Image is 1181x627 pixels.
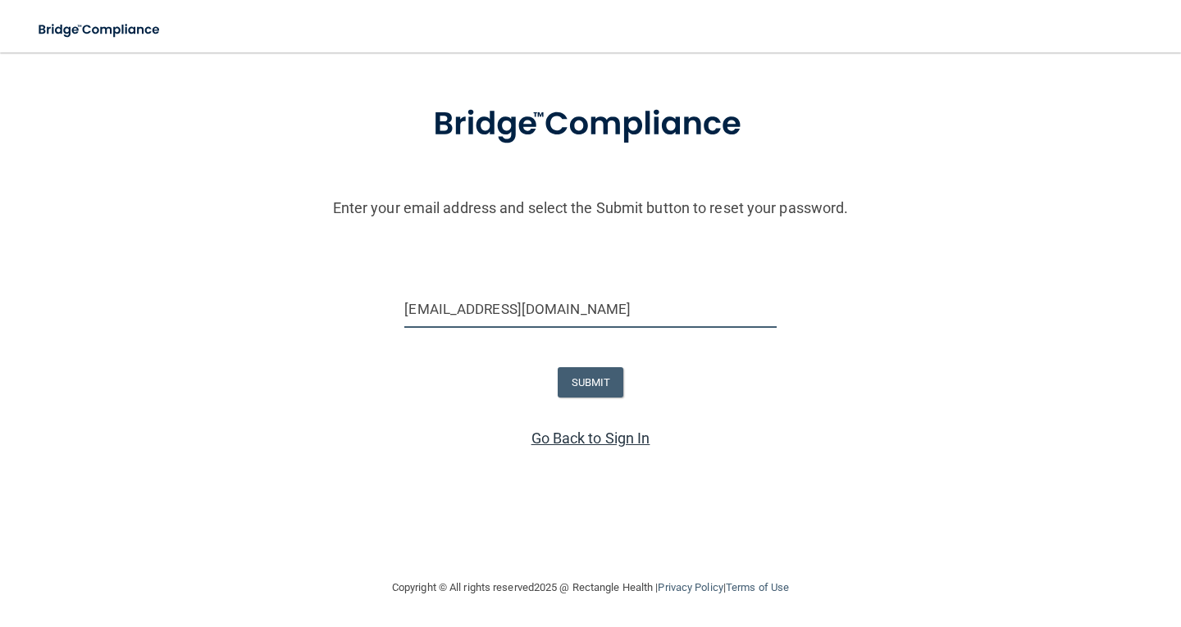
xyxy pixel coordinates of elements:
[1099,514,1161,576] iframe: Drift Widget Chat Controller
[558,367,624,398] button: SUBMIT
[404,291,776,328] input: Email
[25,13,176,47] img: bridge_compliance_login_screen.278c3ca4.svg
[658,581,723,593] a: Privacy Policy
[726,581,789,593] a: Terms of Use
[399,82,782,167] img: bridge_compliance_login_screen.278c3ca4.svg
[531,429,650,447] a: Go Back to Sign In
[291,561,890,614] div: Copyright © All rights reserved 2025 @ Rectangle Health | |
